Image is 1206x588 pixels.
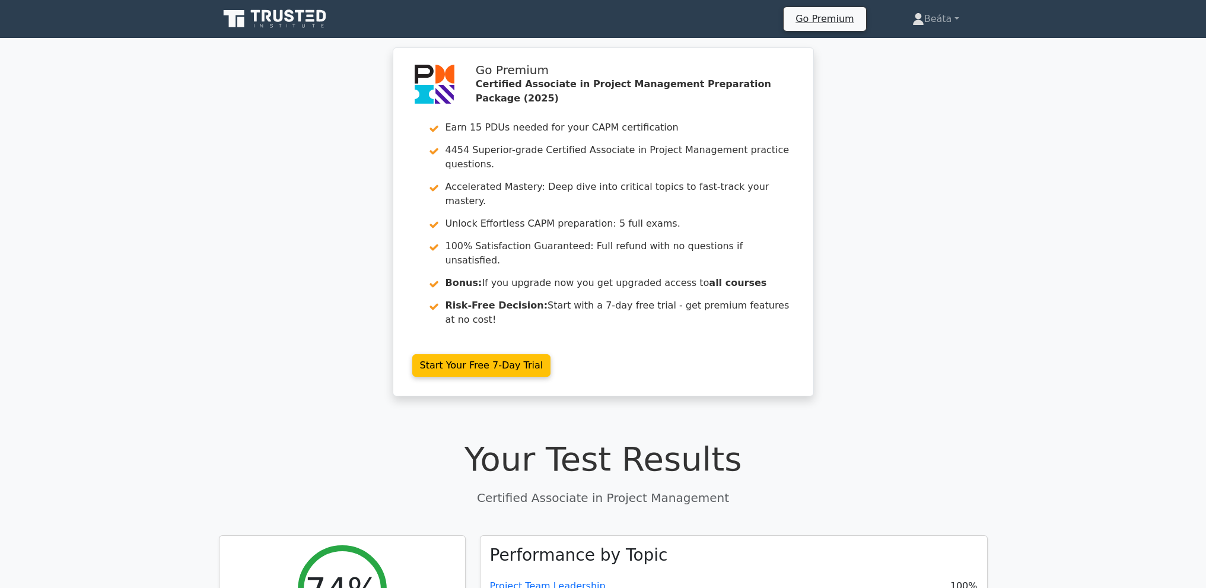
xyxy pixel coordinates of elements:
[219,489,988,507] p: Certified Associate in Project Management
[412,354,551,377] a: Start Your Free 7-Day Trial
[788,11,861,27] a: Go Premium
[490,545,668,565] h3: Performance by Topic
[884,7,988,31] a: Beáta
[219,439,988,479] h1: Your Test Results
